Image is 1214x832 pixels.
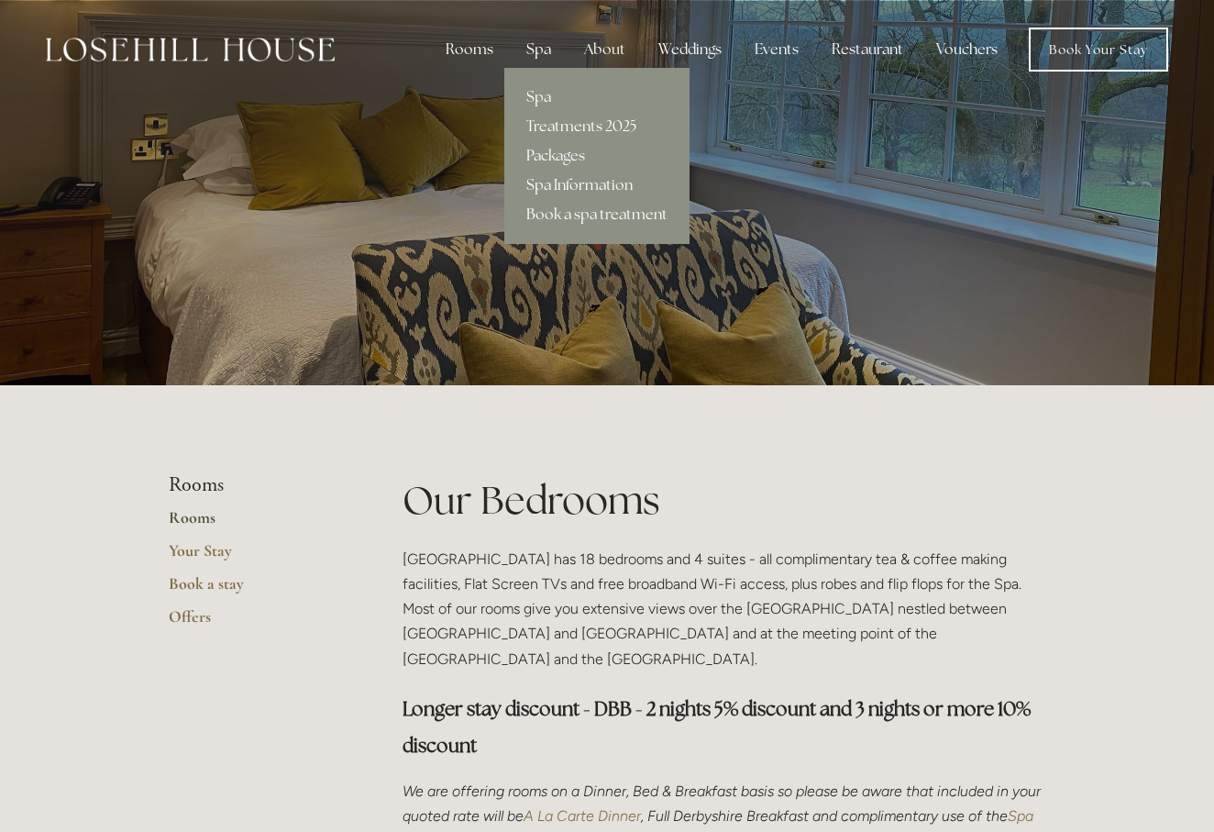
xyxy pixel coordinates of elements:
a: Book Your Stay [1029,28,1168,72]
img: Losehill House [46,38,335,61]
a: Treatments 2025 [504,112,690,141]
p: [GEOGRAPHIC_DATA] has 18 bedrooms and 4 suites - all complimentary tea & coffee making facilities... [403,547,1045,671]
div: Spa [512,31,566,68]
a: Offers [169,606,344,639]
li: Rooms [169,473,344,497]
div: Weddings [644,31,736,68]
a: Rooms [169,507,344,540]
div: Events [740,31,813,68]
a: Book a stay [169,573,344,606]
a: A La Carte Dinner [524,807,641,825]
div: Rooms [431,31,508,68]
a: Packages [504,141,690,171]
strong: Longer stay discount - DBB - 2 nights 5% discount and 3 nights or more 10% discount [403,696,1034,758]
a: Vouchers [922,31,1012,68]
div: Restaurant [817,31,918,68]
div: About [569,31,640,68]
em: We are offering rooms on a Dinner, Bed & Breakfast basis so please be aware that included in your... [403,782,1044,825]
h1: Our Bedrooms [403,473,1045,527]
em: , Full Derbyshire Breakfast and complimentary use of the [641,807,1008,825]
a: Book a spa treatment [504,200,690,229]
a: Your Stay [169,540,344,573]
a: Spa Information [504,171,690,200]
a: Spa [504,83,690,112]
